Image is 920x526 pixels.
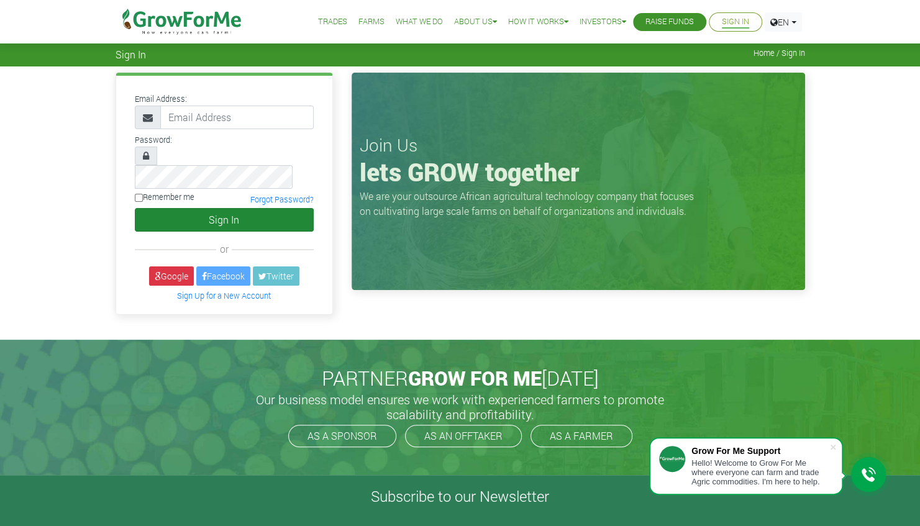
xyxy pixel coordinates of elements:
[135,93,187,105] label: Email Address:
[360,135,797,156] h3: Join Us
[135,194,143,202] input: Remember me
[250,194,314,204] a: Forgot Password?
[288,425,396,447] a: AS A SPONSOR
[765,12,802,32] a: EN
[691,446,829,456] div: Grow For Me Support
[243,392,678,422] h5: Our business model ensures we work with experienced farmers to promote scalability and profitabil...
[318,16,347,29] a: Trades
[408,365,542,391] span: GROW FOR ME
[396,16,443,29] a: What We Do
[16,487,904,506] h4: Subscribe to our Newsletter
[580,16,626,29] a: Investors
[405,425,522,447] a: AS AN OFFTAKER
[135,242,314,256] div: or
[645,16,694,29] a: Raise Funds
[135,208,314,232] button: Sign In
[454,16,497,29] a: About Us
[722,16,749,29] a: Sign In
[360,189,701,219] p: We are your outsource African agricultural technology company that focuses on cultivating large s...
[358,16,385,29] a: Farms
[754,48,805,58] span: Home / Sign In
[149,266,194,286] a: Google
[121,366,800,390] h2: PARTNER [DATE]
[160,106,314,129] input: Email Address
[135,191,194,203] label: Remember me
[508,16,568,29] a: How it Works
[177,291,271,301] a: Sign Up for a New Account
[360,157,797,187] h1: lets GROW together
[135,134,172,146] label: Password:
[116,48,146,60] span: Sign In
[531,425,632,447] a: AS A FARMER
[691,458,829,486] div: Hello! Welcome to Grow For Me where everyone can farm and trade Agric commodities. I'm here to help.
